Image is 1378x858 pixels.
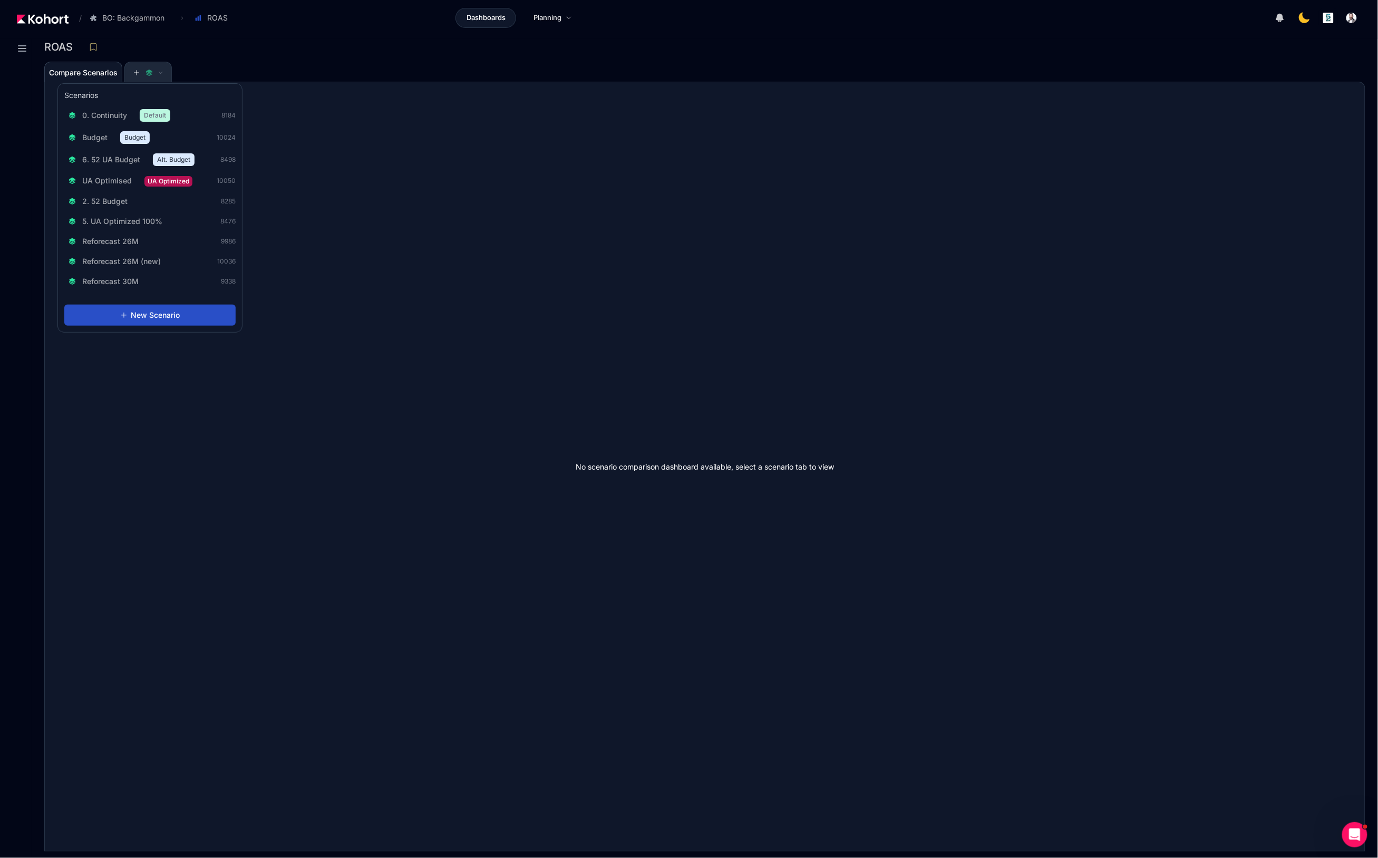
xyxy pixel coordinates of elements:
h3: Scenarios [64,90,98,103]
span: › [179,14,186,22]
img: Kohort logo [17,14,69,24]
span: New Scenario [131,310,180,320]
button: Reforecast 30M [64,273,149,290]
span: Alt. Budget [153,153,195,166]
span: Reforecast 26M [82,236,139,247]
div: No scenario comparison dashboard available, select a scenario tab to view [45,82,1365,851]
button: 2. 52 Budget [64,193,138,210]
span: 10024 [217,133,236,142]
button: 6. 52 UA BudgetAlt. Budget [64,150,199,169]
button: ROAS [189,9,239,27]
button: BudgetBudget [64,128,154,147]
span: Budget [82,132,108,143]
span: UA Optimised [82,175,132,186]
span: 6. 52 UA Budget [82,154,140,165]
button: Reforecast 26M (new) [64,253,171,270]
span: 8498 [220,155,236,164]
span: BO: Backgammon [102,13,164,23]
img: logo_logo_images_1_20240607072359498299_20240828135028712857.jpeg [1323,13,1334,23]
span: Reforecast 26M (new) [82,256,161,267]
span: 9986 [221,237,236,246]
span: Planning [533,13,561,23]
span: / [71,13,82,24]
iframe: Intercom live chat [1342,822,1367,847]
span: Budget [120,131,150,144]
span: Reforecast 30M [82,276,139,287]
span: 8184 [221,111,236,120]
span: UA Optimized [144,176,192,187]
button: UA OptimisedUA Optimized [64,172,197,190]
span: Compare Scenarios [49,69,118,76]
span: 2. 52 Budget [82,196,128,207]
h3: ROAS [44,42,79,52]
span: 10036 [217,257,236,266]
button: 5. UA Optimized 100% [64,213,173,230]
a: Planning [522,8,583,28]
button: 0. ContinuityDefault [64,106,174,125]
button: BO: Backgammon [84,9,176,27]
span: 5. UA Optimized 100% [82,216,162,227]
span: Default [140,109,170,122]
span: Dashboards [467,13,506,23]
button: New Scenario [64,305,236,326]
span: 9338 [221,277,236,286]
span: 10050 [217,177,236,185]
span: ROAS [207,13,228,23]
a: Dashboards [455,8,516,28]
span: 8476 [220,217,236,226]
span: 8285 [221,197,236,206]
button: Reforecast 26M [64,233,149,250]
span: 0. Continuity [82,110,127,121]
